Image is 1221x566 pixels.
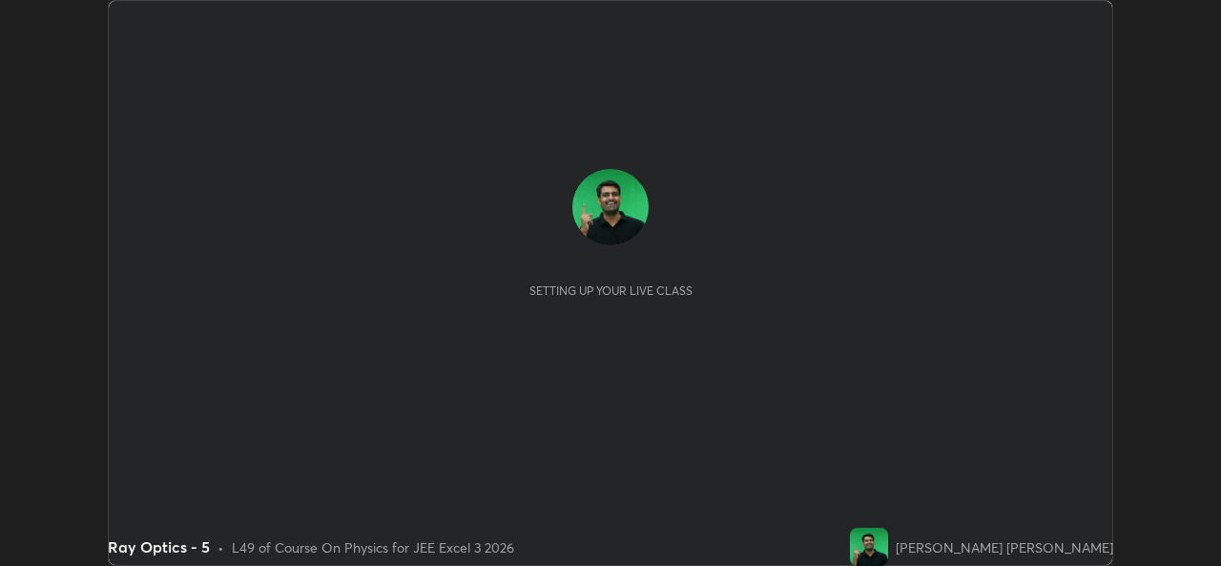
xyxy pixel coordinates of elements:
[896,537,1113,557] div: [PERSON_NAME] [PERSON_NAME]
[529,283,693,298] div: Setting up your live class
[232,537,514,557] div: L49 of Course On Physics for JEE Excel 3 2026
[572,169,649,245] img: 53243d61168c4ba19039909d99802f93.jpg
[108,535,210,558] div: Ray Optics - 5
[850,528,888,566] img: 53243d61168c4ba19039909d99802f93.jpg
[217,537,224,557] div: •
